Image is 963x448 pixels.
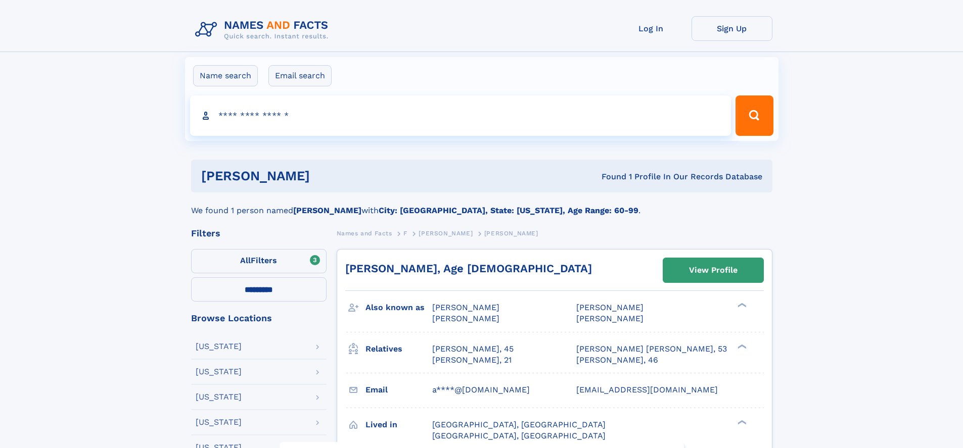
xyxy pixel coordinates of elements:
[293,206,361,215] b: [PERSON_NAME]
[419,230,473,237] span: [PERSON_NAME]
[432,355,512,366] a: [PERSON_NAME], 21
[196,393,242,401] div: [US_STATE]
[345,262,592,275] a: [PERSON_NAME], Age [DEMOGRAPHIC_DATA]
[611,16,692,41] a: Log In
[365,416,432,433] h3: Lived in
[268,65,332,86] label: Email search
[576,343,727,355] a: [PERSON_NAME] [PERSON_NAME], 53
[191,192,772,217] div: We found 1 person named with .
[432,420,606,429] span: [GEOGRAPHIC_DATA], [GEOGRAPHIC_DATA]
[484,230,538,237] span: [PERSON_NAME]
[191,249,327,273] label: Filters
[365,299,432,316] h3: Also known as
[190,95,731,136] input: search input
[455,171,762,182] div: Found 1 Profile In Our Records Database
[432,431,606,440] span: [GEOGRAPHIC_DATA], [GEOGRAPHIC_DATA]
[337,227,392,239] a: Names and Facts
[576,314,644,323] span: [PERSON_NAME]
[576,303,644,312] span: [PERSON_NAME]
[201,170,456,182] h1: [PERSON_NAME]
[196,342,242,351] div: [US_STATE]
[432,314,499,323] span: [PERSON_NAME]
[365,340,432,358] h3: Relatives
[432,343,514,355] a: [PERSON_NAME], 45
[432,303,499,312] span: [PERSON_NAME]
[191,16,337,43] img: Logo Names and Facts
[196,418,242,426] div: [US_STATE]
[663,258,763,282] a: View Profile
[191,314,327,323] div: Browse Locations
[403,227,407,239] a: F
[576,355,658,366] a: [PERSON_NAME], 46
[379,206,638,215] b: City: [GEOGRAPHIC_DATA], State: [US_STATE], Age Range: 60-99
[692,16,772,41] a: Sign Up
[191,229,327,238] div: Filters
[689,259,738,282] div: View Profile
[240,256,251,265] span: All
[196,368,242,376] div: [US_STATE]
[735,343,747,350] div: ❯
[735,302,747,309] div: ❯
[419,227,473,239] a: [PERSON_NAME]
[365,381,432,399] h3: Email
[735,419,747,425] div: ❯
[736,95,773,136] button: Search Button
[403,230,407,237] span: F
[576,385,718,394] span: [EMAIL_ADDRESS][DOMAIN_NAME]
[193,65,258,86] label: Name search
